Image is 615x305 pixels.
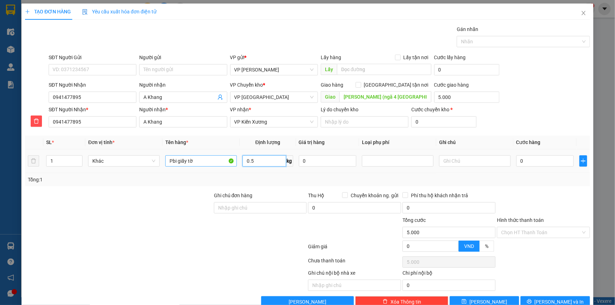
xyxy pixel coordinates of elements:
[234,64,314,75] span: VP Phạm Văn Đồng
[31,118,42,124] span: delete
[299,139,325,145] span: Giá trị hàng
[497,217,544,223] label: Hình thức thanh toán
[580,158,587,164] span: plus
[139,81,227,89] div: Người nhận
[457,26,478,32] label: Gán nhãn
[28,155,39,167] button: delete
[308,257,402,269] div: Chưa thanh toán
[321,55,341,60] span: Lấy hàng
[401,54,431,61] span: Lấy tận nơi
[82,9,88,15] img: icon
[434,92,499,103] input: Cước giao hàng
[321,91,339,102] span: Giao
[462,299,467,305] span: save
[139,116,227,127] input: Tên người nhận
[214,202,307,213] input: Ghi chú đơn hàng
[49,81,136,89] div: SĐT Người Nhận
[299,155,356,167] input: 0
[217,94,223,100] span: user-add
[434,82,469,88] label: Cước giao hàng
[139,106,227,113] div: Người nhận
[230,107,249,112] span: VP nhận
[359,136,436,149] th: Loại phụ phí
[308,269,401,280] div: Ghi chú nội bộ nhà xe
[66,26,295,35] li: Hotline: 1900 3383, ĐT/Zalo : 0862837383
[214,193,253,198] label: Ghi chú đơn hàng
[92,156,155,166] span: Khác
[49,54,136,61] div: SĐT Người Gửi
[66,17,295,26] li: 237 [PERSON_NAME] , [GEOGRAPHIC_DATA]
[579,155,587,167] button: plus
[383,299,388,305] span: delete
[308,280,401,291] input: Nhập ghi chú
[321,116,408,127] input: Lý do chuyển kho
[234,117,314,127] span: VP Kiến Xương
[82,9,156,14] span: Yêu cầu xuất hóa đơn điện tử
[402,217,426,223] span: Tổng cước
[348,192,401,199] span: Chuyển khoản ng. gửi
[165,139,188,145] span: Tên hàng
[464,243,474,249] span: VND
[230,82,263,88] span: VP Chuyển kho
[321,64,337,75] span: Lấy
[46,139,52,145] span: SL
[234,92,314,102] span: VP Thái Bình
[165,155,237,167] input: VD: Bàn, Ghế
[31,116,42,127] button: delete
[9,9,44,44] img: logo.jpg
[286,155,293,167] span: kg
[308,193,324,198] span: Thu Hộ
[88,139,115,145] span: Đơn vị tính
[411,106,476,113] div: Cước chuyển kho
[436,136,513,149] th: Ghi chú
[25,9,71,14] span: TẠO ĐƠN HÀNG
[527,299,532,305] span: printer
[49,106,136,113] div: SĐT Người Nhận
[308,243,402,255] div: Giảm giá
[255,139,280,145] span: Định lượng
[321,82,343,88] span: Giao hàng
[321,107,358,112] label: Lý do chuyển kho
[439,155,511,167] input: Ghi Chú
[581,10,586,16] span: close
[574,4,594,23] button: Close
[139,54,227,61] div: Người gửi
[339,91,431,102] input: Dọc đường
[361,81,431,89] span: [GEOGRAPHIC_DATA] tận nơi
[9,51,123,63] b: GỬI : VP [PERSON_NAME]
[28,176,238,183] div: Tổng: 1
[402,269,496,280] div: Chi phí nội bộ
[434,55,466,60] label: Cước lấy hàng
[408,192,471,199] span: Phí thu hộ khách nhận trả
[434,64,499,75] input: Cước lấy hàng
[25,9,30,14] span: plus
[516,139,541,145] span: Cước hàng
[49,116,136,127] input: SĐT người nhận
[485,243,488,249] span: %
[337,64,431,75] input: Dọc đường
[230,54,318,61] div: VP gửi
